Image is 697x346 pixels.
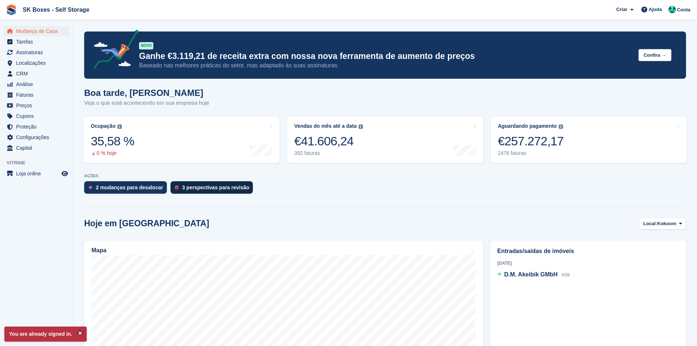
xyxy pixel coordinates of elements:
[4,100,69,111] a: menu
[20,4,92,16] a: SK Boxes - Self Storage
[16,26,60,36] span: Mudança de Casa
[559,124,563,129] img: icon-info-grey-7440780725fd019a000dd9b08b2336e03edf1995a4989e88bcd33f0948082b44.svg
[4,168,69,179] a: menu
[84,174,686,178] p: AÇÕES
[83,116,280,163] a: Ocupação 35,58 % 0 % hoje
[668,6,676,13] img: Cláudio Borges
[6,4,17,15] img: stora-icon-8386f47178a22dfd0bd8f6a31ec36ba5ce8667c1dd55bd0f319d3a0aa187defe.svg
[677,6,690,14] span: Conta
[491,116,687,163] a: Aguardando pagamento €257.272,17 2478 faturas
[643,220,657,227] span: Local:
[498,123,557,129] div: Aguardando pagamento
[16,58,60,68] span: Localizações
[287,116,483,163] a: Vendas do mês até a data €41.606,24 392 faturas
[182,185,250,190] div: 3 perspectivas para revisão
[4,327,87,342] p: You are already signed in.
[84,219,209,228] h2: Hoje em [GEOGRAPHIC_DATA]
[562,272,570,278] span: K09
[16,143,60,153] span: Capital
[139,51,633,62] p: Ganhe €3.119,21 de receita extra com nossa nova ferramenta de aumento de preços
[4,58,69,68] a: menu
[4,132,69,142] a: menu
[139,42,153,49] div: NOVO
[170,181,257,197] a: 3 perspectivas para revisão
[639,217,686,230] button: Local: Kokoom
[4,122,69,132] a: menu
[4,90,69,100] a: menu
[96,185,163,190] div: 2 mudanças para desalocar
[84,99,209,107] p: Veja o que está acontecendo em sua empresa hoje
[91,134,134,149] div: 35,58 %
[60,169,69,178] a: Loja de pré-visualização
[89,185,92,190] img: move_outs_to_deallocate_icon-f764333ba52eb49d3ac5e1228854f67142a1ed5810a6f6cc68b1a99e826820c5.svg
[84,88,209,98] h1: Boa tarde, [PERSON_NAME]
[4,79,69,89] a: menu
[4,143,69,153] a: menu
[117,124,122,129] img: icon-info-grey-7440780725fd019a000dd9b08b2336e03edf1995a4989e88bcd33f0948082b44.svg
[16,90,60,100] span: Faturas
[91,247,106,254] h2: Mapa
[294,134,363,149] div: €41.606,24
[16,132,60,142] span: Configurações
[91,123,116,129] div: Ocupação
[4,37,69,47] a: menu
[498,134,564,149] div: €257.272,17
[497,270,570,280] a: D.M. Akeibik GMbH K09
[638,49,671,61] button: Confira →
[16,111,60,121] span: Cupons
[16,122,60,132] span: Proteção
[497,247,679,256] h2: Entradas/saídas de imóveis
[4,47,69,57] a: menu
[649,6,662,13] span: Ajuda
[16,68,60,79] span: CRM
[4,26,69,36] a: menu
[91,150,134,156] div: 0 % hoje
[294,150,363,156] div: 392 faturas
[16,47,60,57] span: Assinaturas
[504,271,558,278] span: D.M. Akeibik GMbH
[87,30,139,71] img: price-adjustments-announcement-icon-8257ccfd72463d97f412b2fc003d46551f7dbcb40ab6d574587a9cd5c0d94...
[359,124,363,129] img: icon-info-grey-7440780725fd019a000dd9b08b2336e03edf1995a4989e88bcd33f0948082b44.svg
[4,111,69,121] a: menu
[84,181,170,197] a: 2 mudanças para desalocar
[16,79,60,89] span: Análise
[16,168,60,179] span: Loja online
[497,260,679,267] div: [DATE]
[175,185,179,190] img: prospect-51fa495bee0391a8d652442698ab0144808aea92771e9ea1ae160a38d050c398.svg
[616,6,627,13] span: Criar
[294,123,356,129] div: Vendas do mês até a data
[139,62,633,70] p: Baseado nas melhores práticas do setor, mas adaptado às suas assinaturas.
[657,220,676,227] span: Kokoom
[4,68,69,79] a: menu
[7,159,73,167] span: Vitrine
[498,150,564,156] div: 2478 faturas
[16,100,60,111] span: Preços
[16,37,60,47] span: Tarefas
